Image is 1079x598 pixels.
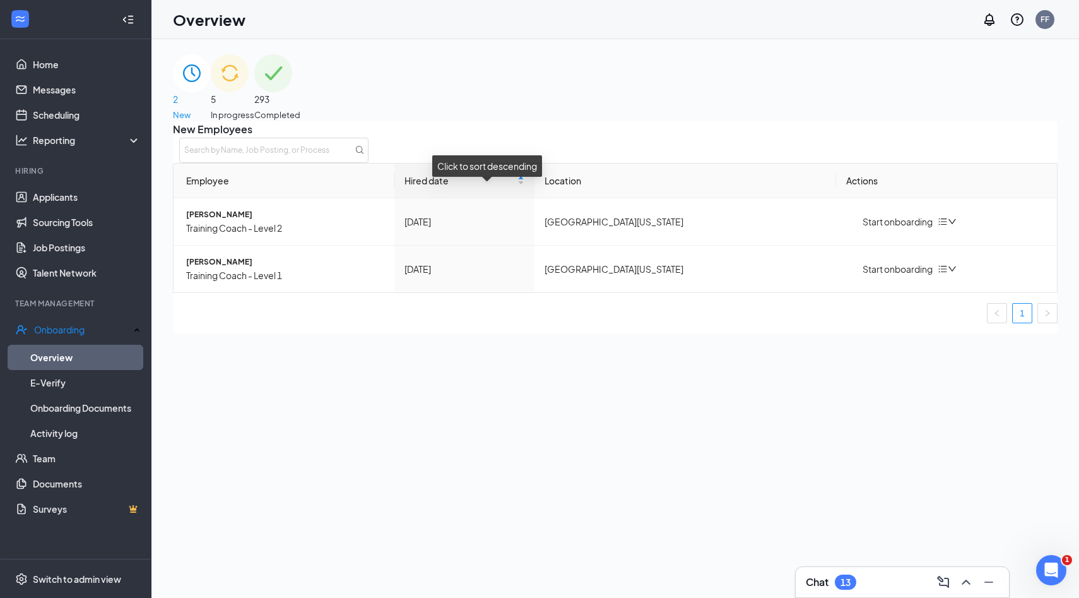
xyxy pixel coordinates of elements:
span: down [948,217,957,226]
span: 5 [211,92,254,106]
div: [DATE] [404,215,524,229]
a: Overview [30,345,141,370]
span: down [948,265,957,273]
a: E-Verify [30,370,141,395]
span: [PERSON_NAME] [186,256,384,268]
h1: Overview [173,9,245,30]
button: Minimize [979,572,999,592]
span: New Employees [173,121,1058,137]
span: 1 [1062,555,1072,565]
td: [GEOGRAPHIC_DATA][US_STATE] [534,198,836,246]
svg: Notifications [982,12,997,27]
span: Completed [254,109,300,121]
a: Talent Network [33,260,141,285]
svg: QuestionInfo [1010,12,1025,27]
a: Onboarding Documents [30,395,141,421]
li: Next Page [1037,303,1058,323]
button: Start onboarding [846,262,933,276]
span: In progress [211,109,254,121]
th: Actions [836,164,1057,198]
a: Documents [33,471,141,496]
div: [DATE] [404,262,524,276]
iframe: Intercom live chat [1036,555,1066,585]
li: 1 [1012,303,1032,323]
button: Start onboarding [846,215,933,229]
h3: Chat [806,575,828,589]
svg: Analysis [15,134,28,147]
a: Activity log [30,421,141,446]
span: bars [938,217,948,227]
span: Training Coach - Level 1 [186,268,384,282]
span: bars [938,264,948,274]
div: Switch to admin view [33,573,121,585]
span: [PERSON_NAME] [186,208,384,221]
th: Location [534,164,836,198]
div: Click to sort descending [432,155,542,177]
li: Previous Page [987,303,1007,323]
div: Onboarding [34,323,130,336]
svg: WorkstreamLogo [14,13,27,25]
svg: Minimize [981,575,996,590]
th: Employee [174,164,394,198]
div: FF [1041,14,1049,25]
a: Home [33,52,141,77]
div: 13 [840,577,851,588]
td: [GEOGRAPHIC_DATA][US_STATE] [534,246,836,292]
a: 1 [1013,304,1032,323]
svg: ChevronUp [958,575,974,590]
a: Sourcing Tools [33,210,141,235]
button: ChevronUp [956,572,976,592]
div: Hiring [15,165,138,176]
span: 2 [173,92,211,106]
a: Scheduling [33,102,141,128]
svg: ComposeMessage [936,575,951,590]
button: ComposeMessage [933,572,953,592]
span: right [1044,309,1051,317]
a: Job Postings [33,235,141,260]
a: Team [33,446,141,471]
span: Training Coach - Level 2 [186,221,384,235]
span: 293 [254,92,300,106]
a: Applicants [33,184,141,210]
input: Search by Name, Job Posting, or Process [179,138,369,163]
a: Messages [33,77,141,102]
span: Hired date [404,174,515,188]
div: Reporting [33,134,141,147]
span: left [993,309,1001,317]
div: Team Management [15,298,138,309]
button: left [987,303,1007,323]
a: SurveysCrown [33,496,141,522]
svg: Collapse [122,13,134,26]
span: New [173,109,211,121]
svg: UserCheck [15,323,28,336]
button: right [1037,303,1058,323]
svg: Settings [15,573,28,585]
